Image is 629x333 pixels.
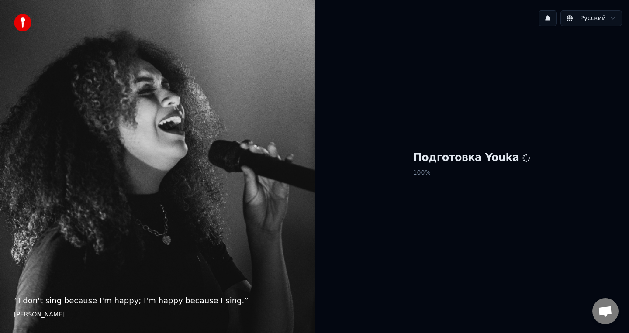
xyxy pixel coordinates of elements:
a: Открытый чат [592,298,619,324]
p: “ I don't sing because I'm happy; I'm happy because I sing. ” [14,295,301,307]
footer: [PERSON_NAME] [14,310,301,319]
h1: Подготовка Youka [413,151,531,165]
p: 100 % [413,165,531,181]
img: youka [14,14,31,31]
